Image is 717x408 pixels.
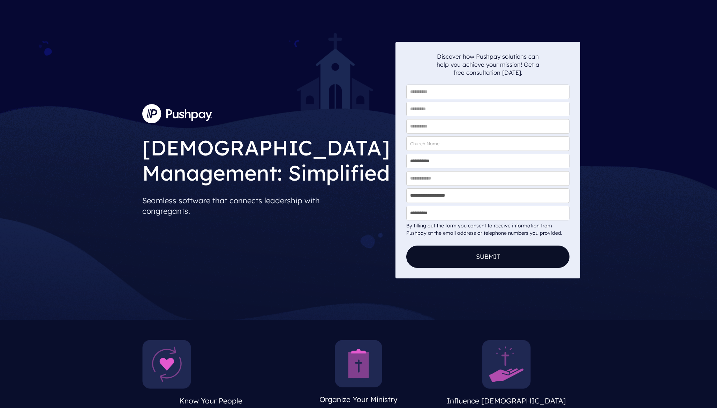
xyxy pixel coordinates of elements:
[179,396,242,405] span: Know Your People
[142,130,390,187] h1: [DEMOGRAPHIC_DATA] Management: Simplified
[142,192,390,219] p: Seamless software that connects leadership with congregants.
[406,136,569,151] input: Church Name
[406,222,569,237] div: By filling out the form you consent to receive information from Pushpay at the email address or t...
[406,246,569,268] button: Submit
[436,52,539,76] p: Discover how Pushpay solutions can help you achieve your mission! Get a free consultation [DATE].
[319,395,398,404] span: Organize Your Ministry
